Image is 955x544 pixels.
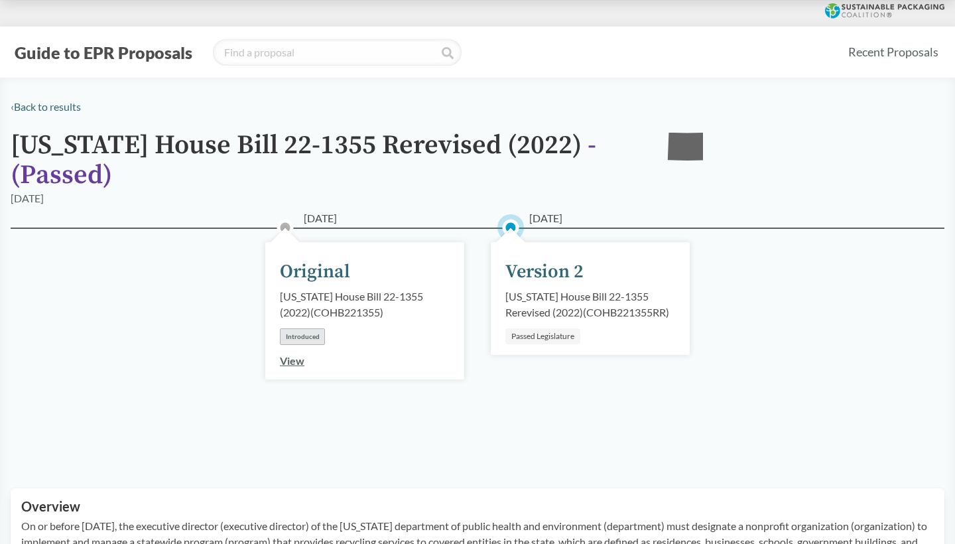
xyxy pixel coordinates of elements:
[280,328,325,345] div: Introduced
[529,210,562,226] span: [DATE]
[11,129,596,192] span: - ( Passed )
[280,354,304,367] a: View
[505,328,580,344] div: Passed Legislature
[505,258,584,286] div: Version 2
[21,499,934,514] h2: Overview
[505,289,675,320] div: [US_STATE] House Bill 22-1355 Rerevised (2022) ( COHB221355RR )
[304,210,337,226] span: [DATE]
[213,39,462,66] input: Find a proposal
[280,258,350,286] div: Original
[842,37,944,67] a: Recent Proposals
[11,100,81,113] a: ‹Back to results
[11,190,44,206] div: [DATE]
[280,289,450,320] div: [US_STATE] House Bill 22-1355 (2022) ( COHB221355 )
[11,42,196,63] button: Guide to EPR Proposals
[11,131,647,190] h1: [US_STATE] House Bill 22-1355 Rerevised (2022)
